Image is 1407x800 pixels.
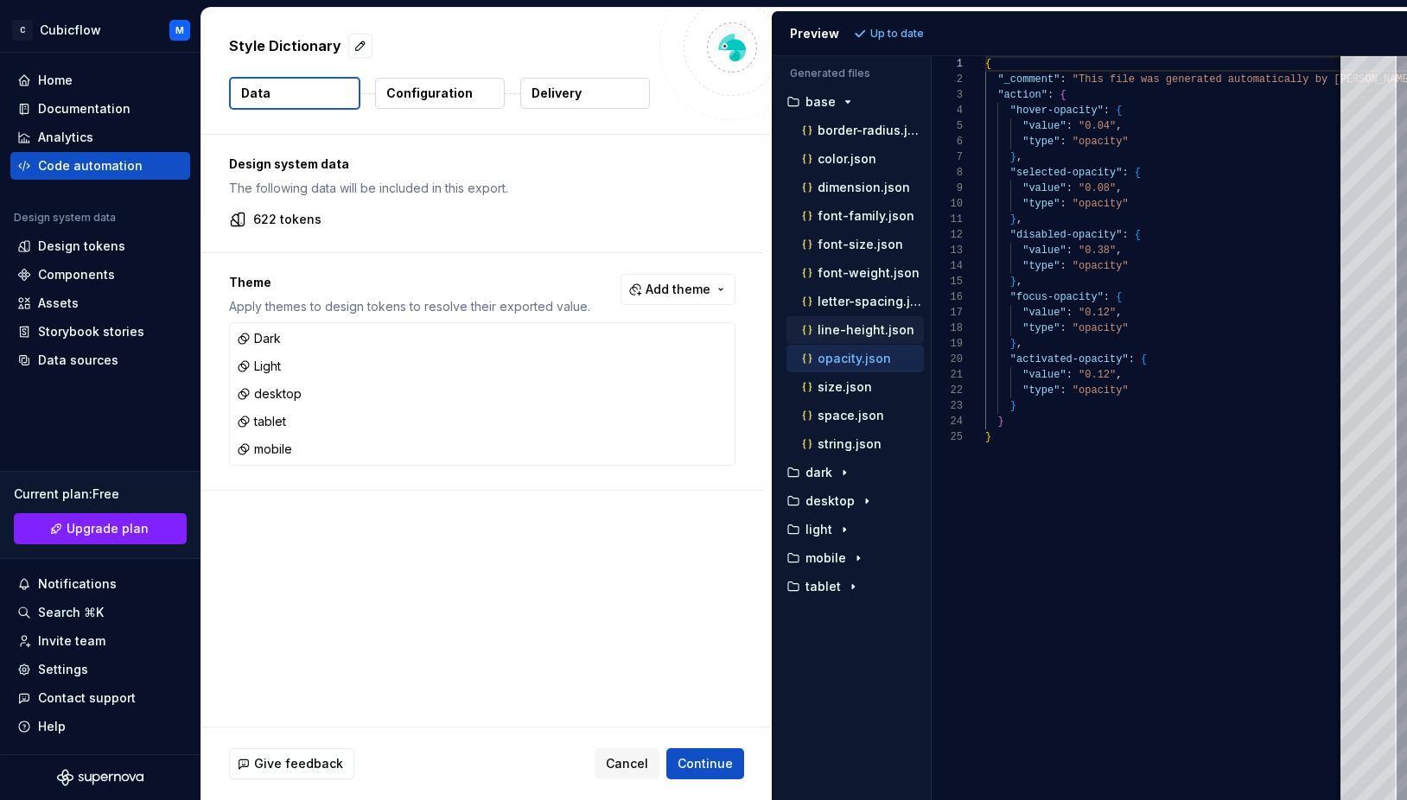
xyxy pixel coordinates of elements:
[10,261,190,289] a: Components
[38,266,115,283] div: Components
[932,398,963,414] div: 23
[1009,338,1015,350] span: }
[237,385,302,403] div: desktop
[818,295,924,308] p: letter-spacing.json
[932,72,963,87] div: 2
[932,429,963,445] div: 25
[985,431,991,443] span: }
[38,632,105,650] div: Invite team
[818,152,876,166] p: color.json
[1060,260,1066,272] span: :
[1009,353,1128,365] span: "activated-opacity"
[1060,384,1066,397] span: :
[932,336,963,352] div: 19
[805,95,836,109] p: base
[40,22,101,39] div: Cubicflow
[1066,182,1072,194] span: :
[38,100,131,117] div: Documentation
[520,78,650,109] button: Delivery
[1022,120,1066,132] span: "value"
[805,466,832,479] p: dark
[818,124,924,137] p: border-radius.json
[818,409,884,422] p: space.json
[1134,167,1140,179] span: {
[38,323,144,340] div: Storybook stories
[786,435,924,454] button: string.json
[932,305,963,321] div: 17
[1116,369,1122,381] span: ,
[237,358,281,375] div: Light
[932,118,963,134] div: 5
[1022,136,1060,148] span: "type"
[1060,198,1066,210] span: :
[1122,229,1128,241] span: :
[38,661,88,678] div: Settings
[38,295,79,312] div: Assets
[1116,291,1122,303] span: {
[10,346,190,374] a: Data sources
[253,211,322,228] p: 622 tokens
[175,23,184,37] div: M
[805,523,832,537] p: light
[1016,338,1022,350] span: ,
[786,149,924,168] button: color.json
[1009,291,1103,303] span: "focus-opacity"
[1060,73,1066,86] span: :
[1103,105,1109,117] span: :
[1022,322,1060,334] span: "type"
[786,406,924,425] button: space.json
[1022,244,1066,257] span: "value"
[1022,369,1066,381] span: "value"
[1009,167,1122,179] span: "selected-opacity"
[10,232,190,260] a: Design tokens
[3,11,197,48] button: CCubicflowM
[10,599,190,626] button: Search ⌘K
[57,769,143,786] a: Supernova Logo
[241,85,271,102] p: Data
[10,713,190,740] button: Help
[997,73,1060,86] span: "_comment"
[1016,151,1022,163] span: ,
[1079,307,1116,319] span: "0.12"
[1009,229,1122,241] span: "disabled-opacity"
[621,274,735,305] button: Add theme
[985,58,991,70] span: {
[10,289,190,317] a: Assets
[1072,198,1128,210] span: "opacity"
[237,413,286,430] div: tablet
[1066,120,1072,132] span: :
[1079,182,1116,194] span: "0.08"
[14,513,187,544] a: Upgrade plan
[1079,369,1116,381] span: "0.12"
[786,321,924,340] button: line-height.json
[780,520,924,539] button: light
[780,492,924,511] button: desktop
[780,549,924,568] button: mobile
[1009,151,1015,163] span: }
[1060,89,1066,101] span: {
[780,577,924,596] button: tablet
[1022,307,1066,319] span: "value"
[38,352,118,369] div: Data sources
[1122,167,1128,179] span: :
[1060,322,1066,334] span: :
[818,437,882,451] p: string.json
[818,352,891,365] p: opacity.json
[237,441,292,458] div: mobile
[932,321,963,336] div: 18
[818,238,903,251] p: font-size.json
[932,212,963,227] div: 11
[38,129,93,146] div: Analytics
[818,266,920,280] p: font-weight.json
[1103,291,1109,303] span: :
[38,238,125,255] div: Design tokens
[932,149,963,165] div: 7
[12,20,33,41] div: C
[254,755,343,772] span: Give feedback
[786,378,924,397] button: size.json
[870,27,924,41] p: Up to date
[67,520,149,537] span: Upgrade plan
[14,486,187,503] div: Current plan : Free
[229,274,590,291] p: Theme
[1022,260,1060,272] span: "type"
